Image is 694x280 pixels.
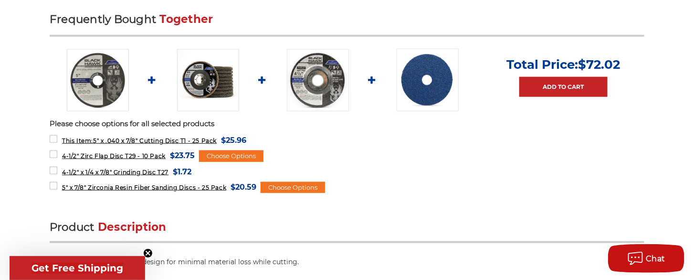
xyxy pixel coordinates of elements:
[221,134,246,147] span: $25.96
[50,12,156,26] span: Frequently Bought
[98,220,167,234] span: Description
[608,244,684,273] button: Chat
[143,248,153,258] button: Close teaser
[50,220,95,234] span: Product
[578,57,620,72] span: $72.02
[173,165,191,178] span: $1.72
[646,254,666,263] span: Chat
[50,118,644,129] p: Please choose options for all selected products
[507,57,620,72] p: Total Price:
[62,152,166,160] span: 4-1/2" Zirc Flap Disc T29 - 10 Pack
[199,151,263,162] div: Choose Options
[10,256,145,280] div: Get Free ShippingClose teaser
[62,137,93,144] strong: This Item:
[160,12,213,26] span: Together
[231,181,256,194] span: $20.59
[62,169,168,176] span: 4-1/2" x 1/4 x 7/8" Grinding Disc T27
[32,262,123,274] span: Get Free Shipping
[170,149,195,162] span: $23.75
[62,184,226,191] span: 5" x 7/8" Zirconia Resin Fiber Sanding Discs - 25 Pack
[50,258,644,268] p: 5" Cut-Off Wheel, ultra thin design for minimal material loss while cutting.
[519,77,608,97] a: Add to Cart
[261,182,325,194] div: Choose Options
[62,137,217,144] span: 5" x .040 x 7/8" Cutting Disc T1 - 25 Pack
[67,49,129,111] img: Close-up of Black Hawk 5-inch thin cut-off disc for precision metalwork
